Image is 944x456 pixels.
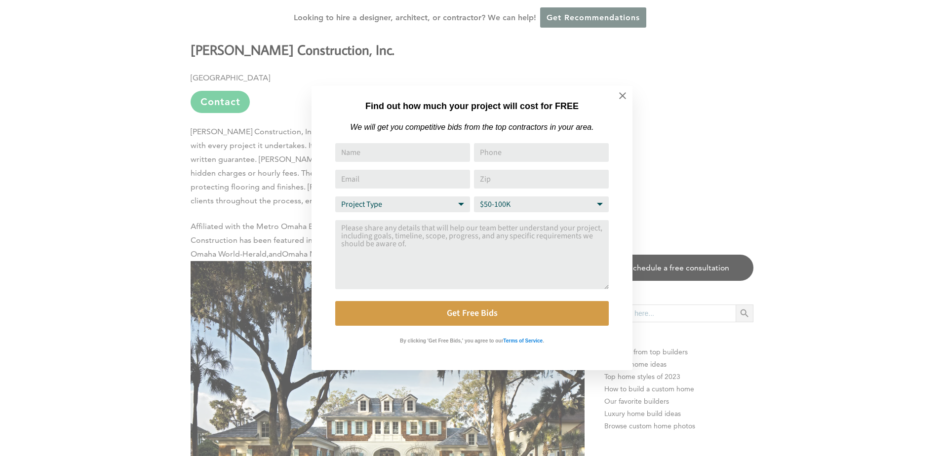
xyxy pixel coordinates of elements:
input: Phone [474,143,609,162]
strong: . [543,338,544,343]
em: We will get you competitive bids from the top contractors in your area. [350,123,593,131]
textarea: Comment or Message [335,220,609,289]
strong: Find out how much your project will cost for FREE [365,101,579,111]
input: Zip [474,170,609,189]
select: Budget Range [474,196,609,212]
strong: By clicking 'Get Free Bids,' you agree to our [400,338,503,343]
input: Email Address [335,170,470,189]
button: Get Free Bids [335,301,609,326]
strong: Terms of Service [503,338,543,343]
a: Terms of Service [503,336,543,344]
input: Name [335,143,470,162]
button: Close [605,78,640,113]
select: Project Type [335,196,470,212]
